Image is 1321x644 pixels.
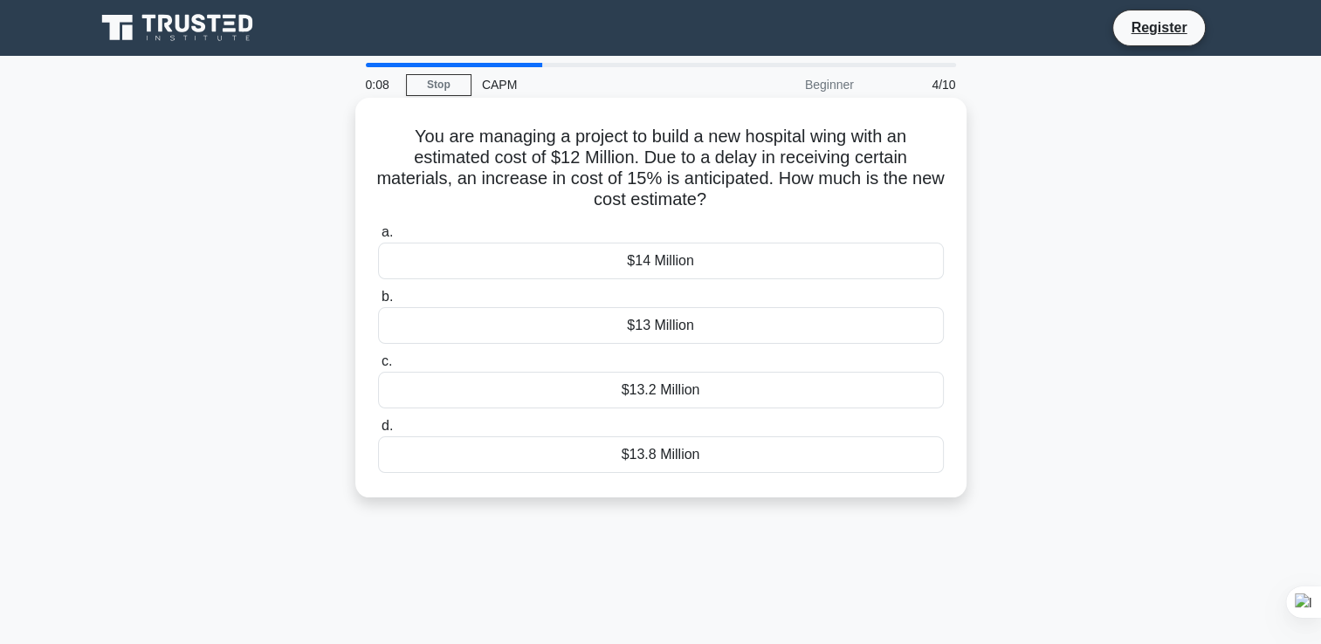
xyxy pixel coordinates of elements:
div: $13.2 Million [378,372,944,408]
div: $13 Million [378,307,944,344]
div: $13.8 Million [378,436,944,473]
span: d. [382,418,393,433]
div: $14 Million [378,243,944,279]
div: 4/10 [864,67,967,102]
h5: You are managing a project to build a new hospital wing with an estimated cost of $12 Million. Du... [376,126,946,211]
div: Beginner [712,67,864,102]
span: c. [382,353,392,368]
a: Register [1120,17,1197,38]
div: 0:08 [355,67,406,102]
span: b. [382,289,393,304]
span: a. [382,224,393,239]
a: Stop [406,74,471,96]
div: CAPM [471,67,712,102]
